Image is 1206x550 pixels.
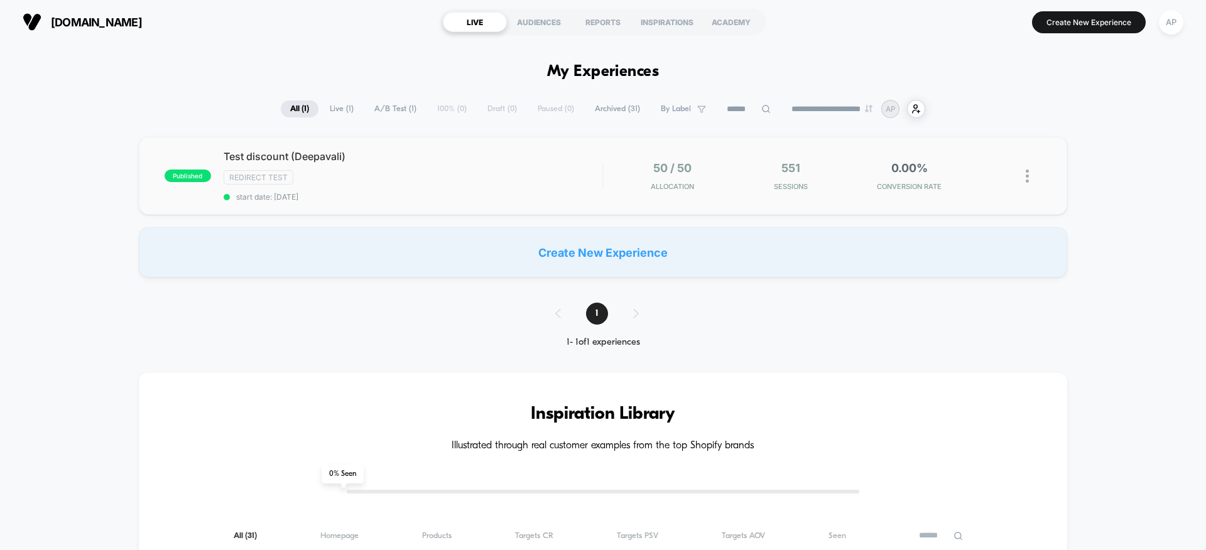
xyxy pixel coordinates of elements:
div: LIVE [443,12,507,32]
button: Create New Experience [1032,11,1146,33]
div: AP [1159,10,1183,35]
span: Seen [828,531,846,541]
span: 0 % Seen [322,465,364,483]
h4: Illustrated through real customer examples from the top Shopify brands [177,440,1029,452]
p: AP [886,104,896,114]
span: Targets AOV [722,531,765,541]
span: 1 [586,303,608,325]
button: [DOMAIN_NAME] [19,12,146,32]
img: end [865,105,872,112]
div: ACADEMY [699,12,763,32]
span: Test discount (Deepavali) [224,150,602,163]
span: All [234,531,257,541]
span: Products [422,531,452,541]
span: Archived ( 31 ) [585,100,649,117]
div: AUDIENCES [507,12,571,32]
span: [DOMAIN_NAME] [51,16,142,29]
h3: Inspiration Library [177,404,1029,424]
div: INSPIRATIONS [635,12,699,32]
img: close [1026,170,1029,183]
span: Sessions [735,182,847,191]
span: Redirect Test [224,170,293,185]
img: Visually logo [23,13,41,31]
span: ( 31 ) [245,532,257,540]
div: 1 - 1 of 1 experiences [543,337,664,348]
span: Live ( 1 ) [320,100,363,117]
span: 551 [781,161,800,175]
span: 50 / 50 [653,161,692,175]
div: Create New Experience [139,227,1067,278]
span: A/B Test ( 1 ) [365,100,426,117]
span: All ( 1 ) [281,100,318,117]
span: Targets PSV [617,531,658,541]
span: Allocation [651,182,694,191]
h1: My Experiences [547,63,660,81]
span: 0.00% [891,161,928,175]
span: Targets CR [515,531,553,541]
span: By Label [661,104,691,114]
span: CONVERSION RATE [853,182,965,191]
span: start date: [DATE] [224,192,602,202]
span: Homepage [320,531,359,541]
span: published [165,170,211,182]
button: AP [1155,9,1187,35]
div: REPORTS [571,12,635,32]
